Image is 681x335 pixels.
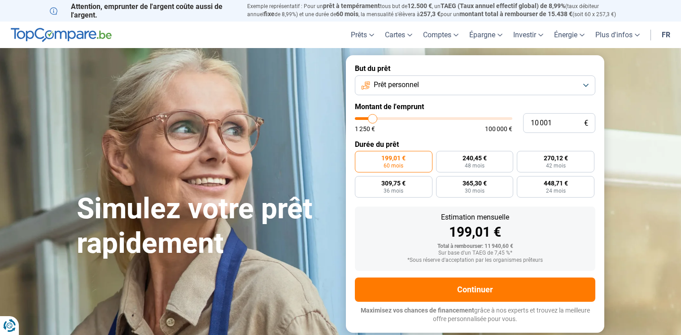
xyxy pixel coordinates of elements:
[464,22,508,48] a: Épargne
[264,10,275,18] span: fixe
[77,192,335,261] h1: Simulez votre prêt rapidement
[584,119,588,127] span: €
[345,22,380,48] a: Prêts
[590,22,645,48] a: Plus d'infos
[247,2,631,18] p: Exemple représentatif : Pour un tous but de , un (taux débiteur annuel de 8,99%) et une durée de ...
[407,2,432,9] span: 12.500 €
[381,155,406,161] span: 199,01 €
[362,250,588,256] div: Sur base d'un TAEG de 7,45 %*
[465,188,485,194] span: 30 mois
[544,155,568,161] span: 270,12 €
[546,163,566,168] span: 42 mois
[418,22,464,48] a: Comptes
[463,155,487,161] span: 240,45 €
[384,163,403,168] span: 60 mois
[355,126,375,132] span: 1 250 €
[508,22,549,48] a: Investir
[459,10,572,18] span: montant total à rembourser de 15.438 €
[384,188,403,194] span: 36 mois
[463,180,487,186] span: 365,30 €
[362,225,588,239] div: 199,01 €
[355,306,595,324] p: grâce à nos experts et trouvez la meilleure offre personnalisée pour vous.
[355,75,595,95] button: Prêt personnel
[420,10,441,18] span: 257,3 €
[441,2,565,9] span: TAEG (Taux annuel effectif global) de 8,99%
[465,163,485,168] span: 48 mois
[381,180,406,186] span: 309,75 €
[656,22,676,48] a: fr
[11,28,112,42] img: TopCompare
[361,307,474,314] span: Maximisez vos chances de financement
[355,140,595,149] label: Durée du prêt
[549,22,590,48] a: Énergie
[355,64,595,73] label: But du prêt
[544,180,568,186] span: 448,71 €
[362,243,588,250] div: Total à rembourser: 11 940,60 €
[323,2,380,9] span: prêt à tempérament
[336,10,358,18] span: 60 mois
[50,2,236,19] p: Attention, emprunter de l'argent coûte aussi de l'argent.
[362,214,588,221] div: Estimation mensuelle
[380,22,418,48] a: Cartes
[355,278,595,302] button: Continuer
[485,126,512,132] span: 100 000 €
[355,102,595,111] label: Montant de l'emprunt
[362,257,588,264] div: *Sous réserve d'acceptation par les organismes prêteurs
[546,188,566,194] span: 24 mois
[374,80,419,90] span: Prêt personnel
